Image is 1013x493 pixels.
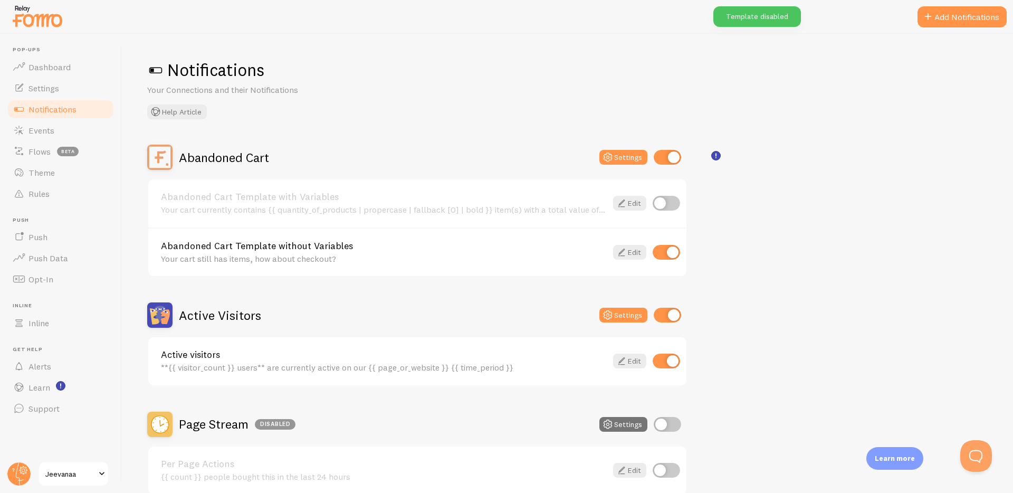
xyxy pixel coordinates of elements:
a: Opt-In [6,269,115,290]
span: Inline [28,318,49,328]
a: Alerts [6,356,115,377]
span: Push Data [28,253,68,263]
div: Disabled [255,419,295,430]
a: Events [6,120,115,141]
div: **{{ visitor_count }} users** are currently active on our {{ page_or_website }} {{ time_period }} [161,363,607,372]
div: Learn more [866,447,923,470]
span: Settings [28,83,59,93]
a: Push Data [6,248,115,269]
svg: <p>🛍️ For Shopify Users</p><p>To use the <strong>Abandoned Cart with Variables</strong> template,... [711,151,721,160]
a: Rules [6,183,115,204]
button: Settings [599,308,647,323]
img: Abandoned Cart [147,145,173,170]
button: Help Article [147,105,207,119]
a: Push [6,226,115,248]
h2: Page Stream [179,416,295,432]
div: Your cart still has items, how about checkout? [161,254,607,263]
a: Active visitors [161,350,607,359]
button: Settings [599,417,647,432]
span: Push [28,232,47,242]
button: Settings [599,150,647,165]
a: Theme [6,162,115,183]
h2: Active Visitors [179,307,261,324]
span: Alerts [28,361,51,372]
a: Edit [613,245,646,260]
span: Learn [28,382,50,393]
a: Support [6,398,115,419]
iframe: Help Scout Beacon - Open [960,440,992,472]
a: Notifications [6,99,115,120]
span: Push [13,217,115,224]
a: Abandoned Cart Template without Variables [161,241,607,251]
a: Flows beta [6,141,115,162]
a: Abandoned Cart Template with Variables [161,192,607,202]
img: fomo-relay-logo-orange.svg [11,3,64,30]
a: Learn [6,377,115,398]
span: Flows [28,146,51,157]
a: Dashboard [6,56,115,78]
span: Events [28,125,54,136]
p: Learn more [875,453,915,463]
h2: Abandoned Cart [179,149,269,166]
svg: <p>Watch New Feature Tutorials!</p> [56,381,65,391]
div: Your cart currently contains {{ quantity_of_products | propercase | fallback [0] | bold }} item(s... [161,205,607,214]
a: Edit [613,196,646,211]
div: Template disabled [713,6,801,27]
a: Edit [613,463,646,478]
span: Support [28,403,60,414]
img: Page Stream [147,412,173,437]
span: Inline [13,302,115,309]
img: Active Visitors [147,302,173,328]
span: Rules [28,188,50,199]
span: Dashboard [28,62,71,72]
a: Per Page Actions [161,459,607,469]
a: Edit [613,354,646,368]
a: Settings [6,78,115,99]
span: Pop-ups [13,46,115,53]
h1: Notifications [147,59,988,81]
span: Theme [28,167,55,178]
p: Your Connections and their Notifications [147,84,400,96]
div: {{ count }} people bought this in the last 24 hours [161,472,607,481]
span: Get Help [13,346,115,353]
span: beta [57,147,79,156]
span: Notifications [28,104,77,115]
span: Jeevanaa [45,468,95,480]
a: Jeevanaa [38,461,109,487]
a: Inline [6,312,115,334]
span: Opt-In [28,274,53,285]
